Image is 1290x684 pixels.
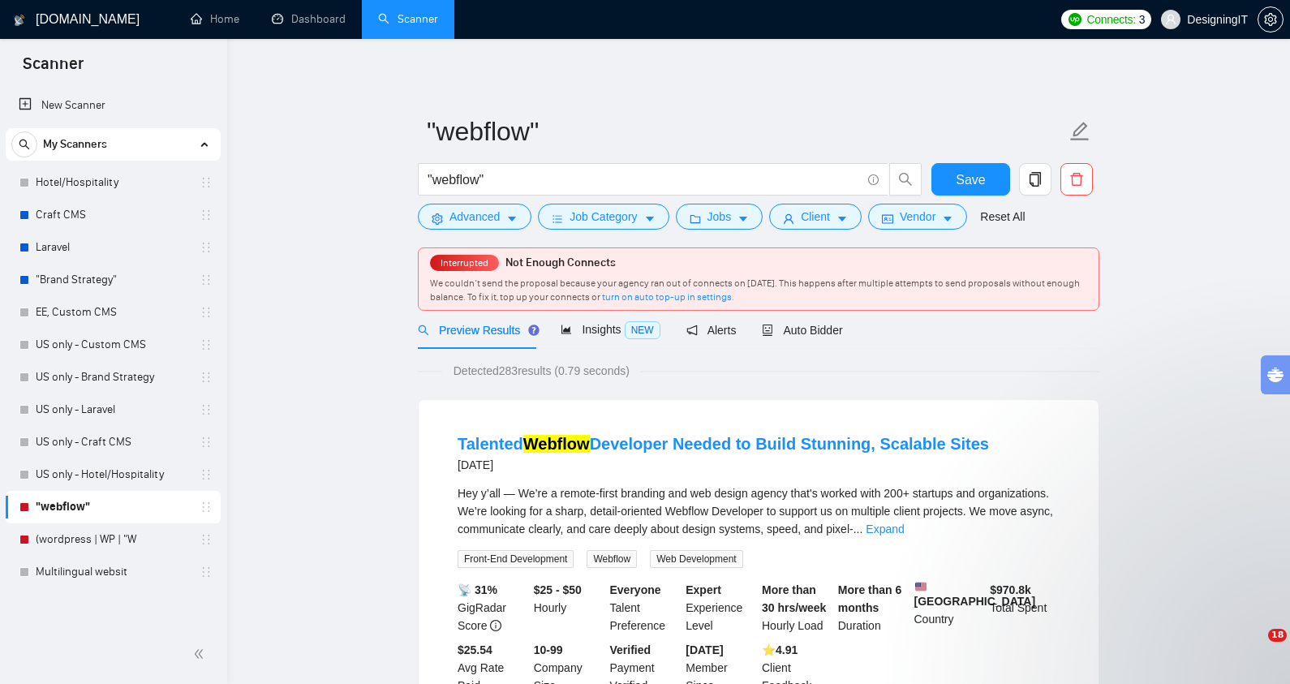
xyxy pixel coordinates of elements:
[458,583,497,596] b: 📡 31%
[931,163,1010,196] button: Save
[458,487,1053,536] span: Hey y’all — We’re a remote-first branding and web design agency that's worked with 200+ startups ...
[682,581,759,635] div: Experience Level
[436,257,493,269] span: Interrupted
[449,208,500,226] span: Advanced
[458,550,574,568] span: Front-End Development
[6,128,221,588] li: My Scanners
[769,204,862,230] button: userClientcaret-down
[36,394,190,426] a: US only - Laravel
[980,208,1025,226] a: Reset All
[644,213,656,225] span: caret-down
[801,208,830,226] span: Client
[1258,13,1284,26] a: setting
[458,643,492,656] b: $25.54
[915,581,927,592] img: 🇺🇸
[1069,121,1090,142] span: edit
[36,458,190,491] a: US only - Hotel/Hospitality
[36,426,190,458] a: US only - Craft CMS
[418,325,429,336] span: search
[200,241,213,254] span: holder
[6,89,221,122] li: New Scanner
[1139,11,1146,28] span: 3
[737,213,749,225] span: caret-down
[838,583,902,614] b: More than 6 months
[534,583,582,596] b: $25 - $50
[418,324,535,337] span: Preview Results
[458,484,1060,538] div: Hey y’all — We’re a remote-first branding and web design agency that's worked with 200+ startups ...
[607,581,683,635] div: Talent Preference
[707,208,732,226] span: Jobs
[418,204,531,230] button: settingAdvancedcaret-down
[538,204,669,230] button: barsJob Categorycaret-down
[686,583,721,596] b: Expert
[200,533,213,546] span: holder
[762,325,773,336] span: robot
[552,213,563,225] span: bars
[10,52,97,86] span: Scanner
[1019,163,1051,196] button: copy
[36,296,190,329] a: EE, Custom CMS
[427,111,1066,152] input: Scanner name...
[378,12,438,26] a: searchScanner
[835,581,911,635] div: Duration
[200,306,213,319] span: holder
[11,131,37,157] button: search
[458,455,989,475] div: [DATE]
[36,166,190,199] a: Hotel/Hospitality
[686,325,698,336] span: notification
[14,7,25,33] img: logo
[956,170,985,190] span: Save
[900,208,935,226] span: Vendor
[676,204,763,230] button: folderJobscaret-down
[534,643,563,656] b: 10-99
[1268,629,1287,642] span: 18
[432,213,443,225] span: setting
[866,523,904,536] a: Expand
[36,264,190,296] a: "Brand Strategy"
[868,204,967,230] button: idcardVendorcaret-down
[650,550,743,568] span: Web Development
[625,321,660,339] span: NEW
[762,643,798,656] b: ⭐️ 4.91
[1060,163,1093,196] button: delete
[1069,13,1081,26] img: upwork-logo.png
[602,291,734,303] a: turn on auto top-up in settings.
[1086,11,1135,28] span: Connects:
[942,213,953,225] span: caret-down
[458,435,989,453] a: TalentedWebflowDeveloper Needed to Build Stunning, Scalable Sites
[36,199,190,231] a: Craft CMS
[12,139,37,150] span: search
[200,371,213,384] span: holder
[43,128,107,161] span: My Scanners
[430,277,1080,303] span: We couldn’t send the proposal because your agency ran out of connects on [DATE]. This happens aft...
[200,436,213,449] span: holder
[587,550,637,568] span: Webflow
[1061,172,1092,187] span: delete
[200,209,213,222] span: holder
[442,362,641,380] span: Detected 283 results (0.79 seconds)
[193,646,209,662] span: double-left
[759,581,835,635] div: Hourly Load
[1165,14,1176,25] span: user
[914,581,1036,608] b: [GEOGRAPHIC_DATA]
[200,501,213,514] span: holder
[610,643,651,656] b: Verified
[561,324,572,335] span: area-chart
[570,208,637,226] span: Job Category
[272,12,346,26] a: dashboardDashboard
[36,491,190,523] a: "webflow"
[1258,13,1283,26] span: setting
[505,256,616,269] span: Not Enough Connects
[762,324,842,337] span: Auto Bidder
[200,566,213,579] span: holder
[200,403,213,416] span: holder
[36,361,190,394] a: US only - Brand Strategy
[686,643,723,656] b: [DATE]
[200,338,213,351] span: holder
[1235,629,1274,668] iframe: Intercom live chat
[36,556,190,588] a: Multilingual websit
[523,435,590,453] mark: Webflow
[911,581,987,635] div: Country
[854,523,863,536] span: ...
[686,324,737,337] span: Alerts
